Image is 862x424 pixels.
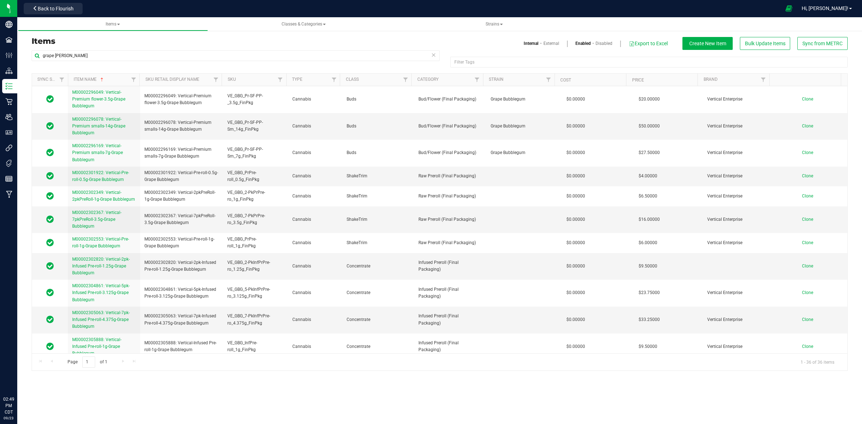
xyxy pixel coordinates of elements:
[144,286,219,300] span: M00002304861: Vertical-5pk-Infused Pre-roll-3.125g-Grape Bubblegum
[802,217,813,222] span: Clone
[491,96,554,103] span: Grape Bubblegum
[72,283,130,302] span: M00002304861: Vertical-5pk-Infused Pre-roll-3.125g-Grape Bubblegum
[707,96,771,103] span: Vertical Enterprise
[72,190,135,202] span: M00002302349: Vertical-2pkPreRoll-1g-Grape Bubblegum
[144,93,219,106] span: M00002296049: Vertical-Premium flower-3.5g-Grape Bubblegum
[346,77,359,82] a: Class
[72,336,136,357] a: M00002305888: Vertical-Infused Pre-roll-1g-Grape Bubblegum
[46,341,54,351] span: In Sync
[21,365,30,374] iframe: Resource center unread badge
[144,340,219,353] span: M00002305888: Vertical-Infused Pre-roll-1g-Grape Bubblegum
[491,123,554,130] span: Grape Bubblegum
[802,150,813,155] span: Clone
[227,146,284,160] span: VE_GBG_Pr-SF-PP-Sm_7g_FinPkg
[72,283,136,303] a: M00002304861: Vertical-5pk-Infused Pre-roll-3.125g-Grape Bubblegum
[328,74,340,86] a: Filter
[5,83,13,90] inline-svg: Inventory
[418,313,482,326] span: Infused Preroll (Final Packaging)
[72,143,123,162] span: M00002296169: Vertical-Premium smalls-7g-Grape Bubblegum
[227,189,284,203] span: VE_GBG_2-PkPrPre-ro_1g_FinPkg
[144,169,219,183] span: M00002301922: Vertical-Pre-roll-0.5g-Grape Bubblegum
[707,316,771,323] span: Vertical Enterprise
[5,191,13,198] inline-svg: Manufacturing
[3,415,14,421] p: 09/23
[707,123,771,130] span: Vertical Enterprise
[32,37,434,46] h3: Items
[292,263,338,270] span: Cannabis
[563,341,589,352] span: $0.00000
[802,124,820,129] a: Clone
[563,238,589,248] span: $0.00000
[707,343,771,350] span: Vertical Enterprise
[707,216,771,223] span: Vertical Enterprise
[292,316,338,323] span: Cannabis
[72,143,136,163] a: M00002296169: Vertical-Premium smalls-7g-Grape Bubblegum
[5,160,13,167] inline-svg: Tags
[3,396,14,415] p: 02:49 PM CDT
[347,123,410,130] span: Buds
[575,40,591,47] a: Enabled
[72,337,121,356] span: M00002305888: Vertical-Infused Pre-roll-1g-Grape Bubblegum
[635,288,663,298] span: $23.75000
[802,173,813,178] span: Clone
[144,119,219,133] span: M00002296078: Vertical-Premium smalls-14g-Grape Bubblegum
[563,214,589,225] span: $0.00000
[46,238,54,248] span: In Sync
[227,213,284,226] span: VE_GBG_7-PkPrPre-ro_3.5g_FinPkg
[5,113,13,121] inline-svg: Users
[489,77,504,82] a: Strain
[32,50,440,61] input: Search Item Name, SKU Retail Name, or Part Number
[72,256,136,277] a: M00002302820: Vertical-2pk-Infused Pre-roll-1.25g-Grape Bubblegum
[707,289,771,296] span: Vertical Enterprise
[144,259,219,273] span: M00002302820: Vertical-2pk-Infused Pre-roll-1.25g-Grape Bubblegum
[144,146,219,160] span: M00002296169: Vertical-Premium smalls-7g-Grape Bubblegum
[802,264,813,269] span: Clone
[347,96,410,103] span: Buds
[5,175,13,182] inline-svg: Reports
[145,77,199,82] a: Sku Retail Display Name
[292,289,338,296] span: Cannabis
[802,240,813,245] span: Clone
[72,189,136,203] a: M00002302349: Vertical-2pkPreRoll-1g-Grape Bubblegum
[5,21,13,28] inline-svg: Company
[635,341,661,352] span: $9.50000
[347,173,410,180] span: ShakeTrim
[24,3,83,14] button: Back to Flourish
[106,22,120,27] span: Items
[144,236,219,250] span: M00002302553: Vertical-Pre-roll-1g-Grape Bubblegum
[418,286,482,300] span: Infused Preroll (Final Packaging)
[74,77,105,82] a: Item Name
[797,37,848,50] button: Sync from METRC
[707,173,771,180] span: Vertical Enterprise
[560,78,571,83] a: Cost
[802,317,813,322] span: Clone
[524,40,538,47] a: Internal
[471,74,483,86] a: Filter
[802,97,820,102] a: Clone
[5,144,13,152] inline-svg: Integrations
[292,96,338,103] span: Cannabis
[417,77,439,82] a: Category
[635,171,661,181] span: $4.00000
[802,124,813,129] span: Clone
[72,169,136,183] a: M00002301922: Vertical-Pre-roll-0.5g-Grape Bubblegum
[5,129,13,136] inline-svg: User Roles
[292,216,338,223] span: Cannabis
[144,189,219,203] span: M00002302349: Vertical-2pkPreRoll-1g-Grape Bubblegum
[292,149,338,156] span: Cannabis
[347,239,410,246] span: ShakeTrim
[282,22,326,27] span: Classes & Categories
[781,1,797,15] span: Open Ecommerce Menu
[144,213,219,226] span: M00002302367: Vertical-7pkPreRoll-3.5g-Grape Bubblegum
[802,217,820,222] a: Clone
[347,289,410,296] span: Concentrate
[802,173,820,178] a: Clone
[635,314,663,325] span: $33.25000
[635,261,661,271] span: $9.50000
[227,169,284,183] span: VE_GBG_PrPre-roll_0.5g_FinPkg
[227,236,284,250] span: VE_GBG_PrPre-roll_1g_FinPkg
[745,41,785,46] span: Bulk Update Items
[46,191,54,201] span: In Sync
[431,50,436,60] span: Clear
[418,149,482,156] span: Bud/Flower (Final Packaging)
